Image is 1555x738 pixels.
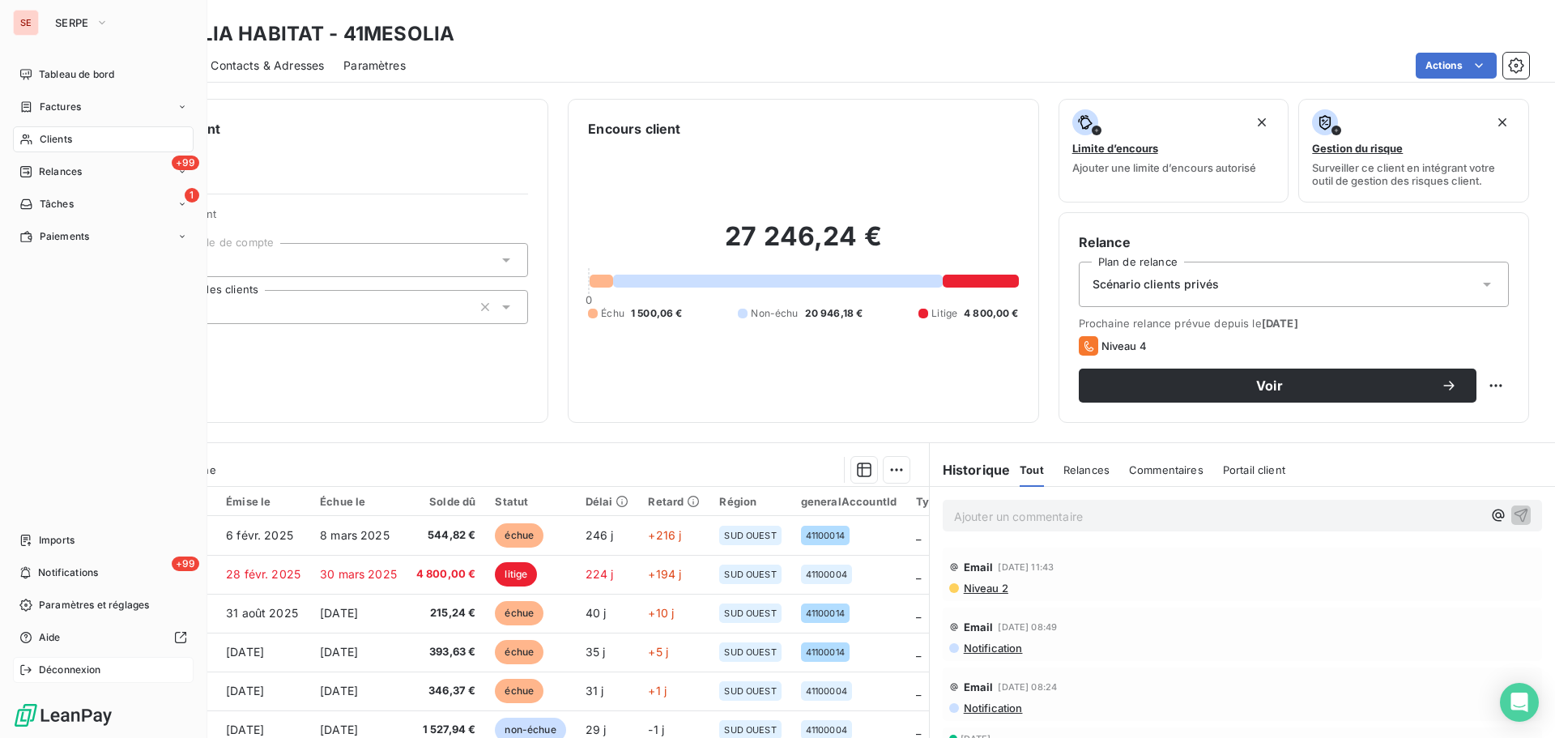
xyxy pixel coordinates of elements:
span: 31 j [586,684,604,697]
span: +194 j [648,567,681,581]
span: Aide [39,630,61,645]
span: Notifications [38,565,98,580]
span: Imports [39,533,75,548]
h3: MESOLIA HABITAT - 41MESOLIA [143,19,454,49]
span: _ [916,528,921,542]
span: +99 [172,557,199,571]
span: 4 800,00 € [416,566,476,582]
span: [DATE] 11:43 [998,562,1054,572]
span: SUD OUEST [724,608,776,618]
img: Logo LeanPay [13,702,113,728]
span: 246 j [586,528,614,542]
span: 224 j [586,567,614,581]
div: Retard [648,495,700,508]
span: [DATE] [320,684,358,697]
h6: Encours client [588,119,680,139]
div: SE [13,10,39,36]
span: Propriétés Client [130,207,528,230]
span: [DATE] [320,645,358,659]
span: [DATE] 08:49 [998,622,1057,632]
span: 28 févr. 2025 [226,567,300,581]
span: Portail client [1223,463,1285,476]
span: +5 j [648,645,668,659]
span: -1 j [648,723,664,736]
span: Litige [931,306,957,321]
span: Tâches [40,197,74,211]
button: Voir [1079,369,1476,403]
span: SUD OUEST [724,686,776,696]
span: [DATE] [320,723,358,736]
span: [DATE] [226,723,264,736]
span: 41100014 [806,647,845,657]
button: Gestion du risqueSurveiller ce client en intégrant votre outil de gestion des risques client. [1298,99,1529,203]
span: Paramètres et réglages [39,598,149,612]
span: [DATE] 08:24 [998,682,1057,692]
span: échue [495,523,543,548]
span: 20 946,18 € [805,306,863,321]
h6: Historique [930,460,1011,480]
span: 41100004 [806,725,847,735]
span: 8 mars 2025 [320,528,390,542]
span: Paramètres [343,58,406,74]
span: Échu [601,306,624,321]
span: 41100004 [806,686,847,696]
span: échue [495,640,543,664]
span: 4 800,00 € [964,306,1019,321]
span: [DATE] [320,606,358,620]
span: Niveau 2 [962,582,1008,595]
span: [DATE] [1262,317,1298,330]
span: +1 j [648,684,667,697]
span: 41100014 [806,608,845,618]
span: 544,82 € [416,527,476,544]
span: 40 j [586,606,607,620]
span: Email [964,621,994,633]
span: +99 [172,156,199,170]
span: 31 août 2025 [226,606,298,620]
span: 1 527,94 € [416,722,476,738]
span: 35 j [586,645,606,659]
span: Voir [1098,379,1441,392]
h2: 27 246,24 € [588,220,1018,269]
span: Limite d’encours [1072,142,1158,155]
span: _ [916,606,921,620]
span: 393,63 € [416,644,476,660]
div: Région [719,495,781,508]
span: Commentaires [1129,463,1204,476]
span: Factures [40,100,81,114]
span: 41100004 [806,569,847,579]
span: SERPE [55,16,89,29]
span: SUD OUEST [724,531,776,540]
span: _ [916,723,921,736]
div: Open Intercom Messenger [1500,683,1539,722]
span: échue [495,679,543,703]
span: 30 mars 2025 [320,567,397,581]
span: Niveau 4 [1101,339,1147,352]
span: Gestion du risque [1312,142,1403,155]
span: 346,37 € [416,683,476,699]
span: [DATE] [226,645,264,659]
span: SUD OUEST [724,569,776,579]
span: Tout [1020,463,1044,476]
span: _ [916,645,921,659]
span: [DATE] [226,684,264,697]
div: generalAccountId [801,495,897,508]
span: Non-échu [751,306,798,321]
span: _ [916,567,921,581]
span: Email [964,561,994,574]
span: Prochaine relance prévue depuis le [1079,317,1509,330]
span: Scénario clients privés [1093,276,1219,292]
div: Solde dû [416,495,476,508]
span: SUD OUEST [724,725,776,735]
span: 29 j [586,723,607,736]
span: Clients [40,132,72,147]
span: Tableau de bord [39,67,114,82]
span: Paiements [40,229,89,244]
span: litige [495,562,537,587]
span: Ajouter une limite d’encours autorisé [1072,161,1256,174]
span: Notification [962,642,1023,655]
button: Limite d’encoursAjouter une limite d’encours autorisé [1059,99,1289,203]
span: 215,24 € [416,605,476,621]
span: _ [916,684,921,697]
span: Relances [1063,463,1110,476]
span: +10 j [648,606,674,620]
